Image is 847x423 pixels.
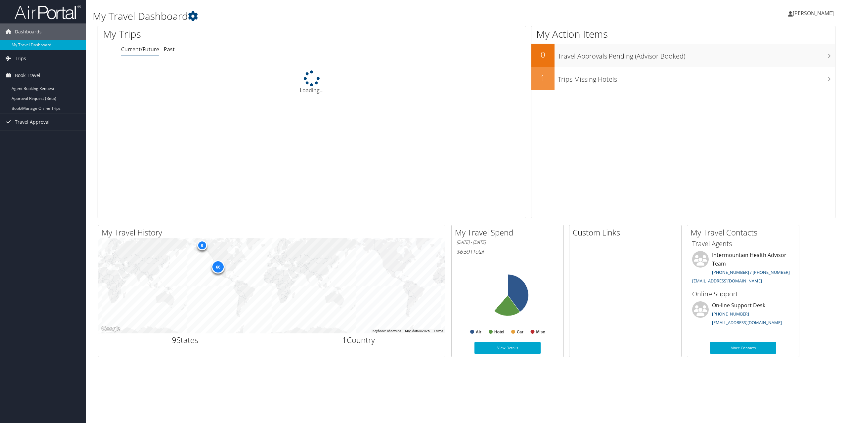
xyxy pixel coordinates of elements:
span: Trips [15,50,26,67]
h3: Travel Approvals Pending (Advisor Booked) [558,48,835,61]
h6: Total [457,248,558,255]
h3: Travel Agents [692,239,794,248]
a: [EMAIL_ADDRESS][DOMAIN_NAME] [692,278,762,284]
text: Misc [536,330,545,334]
a: Terms (opens in new tab) [434,329,443,333]
a: [PERSON_NAME] [788,3,840,23]
a: Current/Future [121,46,159,53]
li: On-line Support Desk [689,301,797,328]
a: 0Travel Approvals Pending (Advisor Booked) [531,44,835,67]
a: View Details [474,342,541,354]
span: Dashboards [15,23,42,40]
h1: My Trips [103,27,342,41]
text: Hotel [494,330,504,334]
text: Air [476,330,481,334]
span: Map data ©2025 [405,329,430,333]
a: [PHONE_NUMBER] [712,311,749,317]
button: Keyboard shortcuts [373,329,401,333]
div: 9 [197,240,207,250]
h2: My Travel History [102,227,445,238]
span: 9 [172,334,176,345]
text: Car [517,330,523,334]
a: More Contacts [710,342,776,354]
img: Google [100,325,122,333]
h3: Trips Missing Hotels [558,71,835,84]
span: [PERSON_NAME] [793,10,834,17]
h2: 1 [531,72,555,83]
h2: My Travel Spend [455,227,563,238]
h2: States [103,334,267,346]
h2: My Travel Contacts [691,227,799,238]
a: [PHONE_NUMBER] / [PHONE_NUMBER] [712,269,790,275]
span: Travel Approval [15,114,50,130]
div: Loading... [98,70,526,94]
h2: 0 [531,49,555,60]
div: 66 [211,260,225,274]
h1: My Action Items [531,27,835,41]
h1: My Travel Dashboard [93,9,591,23]
span: $6,591 [457,248,472,255]
a: Past [164,46,175,53]
h2: Country [277,334,440,346]
a: [EMAIL_ADDRESS][DOMAIN_NAME] [712,319,782,325]
h6: [DATE] - [DATE] [457,239,558,245]
a: 1Trips Missing Hotels [531,67,835,90]
h2: Custom Links [573,227,681,238]
li: Intermountain Health Advisor Team [689,251,797,286]
h3: Online Support [692,289,794,299]
span: Book Travel [15,67,40,84]
a: Open this area in Google Maps (opens a new window) [100,325,122,333]
img: airportal-logo.png [15,4,81,20]
span: 1 [342,334,347,345]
